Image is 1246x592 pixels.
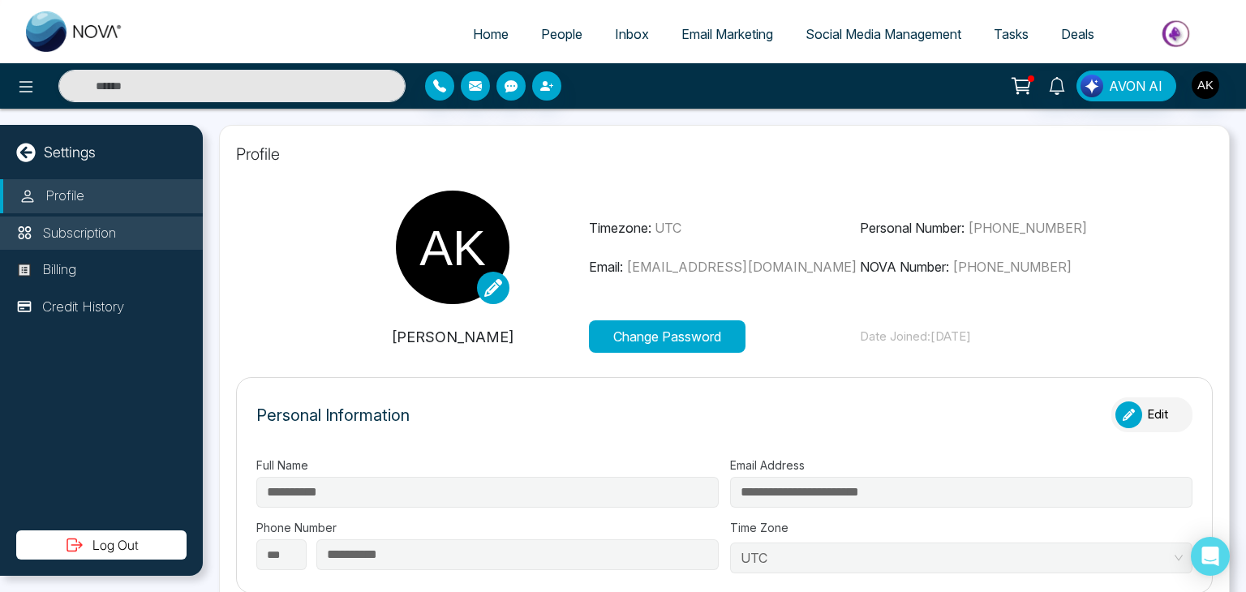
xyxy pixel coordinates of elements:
a: Deals [1045,19,1111,49]
a: Inbox [599,19,665,49]
p: Settings [44,141,96,163]
span: AVON AI [1109,76,1162,96]
p: Profile [236,142,1213,166]
p: Date Joined: [DATE] [860,328,1132,346]
label: Phone Number [256,519,719,536]
img: User Avatar [1192,71,1219,99]
button: Log Out [16,530,187,560]
button: AVON AI [1076,71,1176,101]
span: UTC [741,546,1182,570]
button: Edit [1111,397,1192,432]
p: Email: [589,257,861,277]
p: Timezone: [589,218,861,238]
label: Full Name [256,457,719,474]
span: Email Marketing [681,26,773,42]
span: [PHONE_NUMBER] [952,259,1072,275]
a: Email Marketing [665,19,789,49]
button: Change Password [589,320,745,353]
span: Deals [1061,26,1094,42]
span: [PHONE_NUMBER] [968,220,1087,236]
label: Time Zone [730,519,1192,536]
img: Market-place.gif [1119,15,1236,52]
a: Home [457,19,525,49]
span: Inbox [615,26,649,42]
p: Billing [42,260,76,281]
p: Credit History [42,297,124,318]
a: Tasks [977,19,1045,49]
div: Open Intercom Messenger [1191,537,1230,576]
p: NOVA Number: [860,257,1132,277]
span: Tasks [994,26,1029,42]
span: [EMAIL_ADDRESS][DOMAIN_NAME] [626,259,857,275]
p: [PERSON_NAME] [317,326,589,348]
p: Subscription [42,223,116,244]
p: Profile [45,186,84,207]
img: Nova CRM Logo [26,11,123,52]
span: People [541,26,582,42]
span: UTC [655,220,681,236]
a: Social Media Management [789,19,977,49]
p: Personal Information [256,403,410,427]
span: Social Media Management [806,26,961,42]
p: Personal Number: [860,218,1132,238]
img: Lead Flow [1081,75,1103,97]
label: Email Address [730,457,1192,474]
a: People [525,19,599,49]
span: Home [473,26,509,42]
